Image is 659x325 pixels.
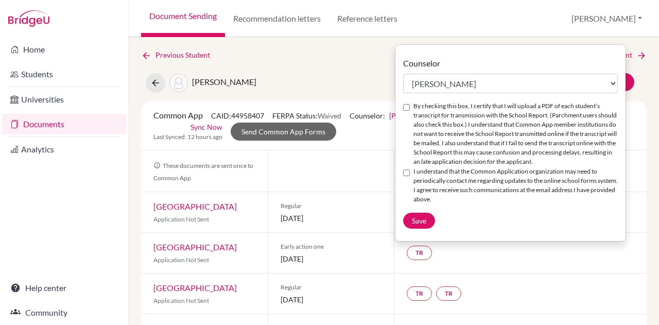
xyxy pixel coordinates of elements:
[389,111,446,120] a: [PERSON_NAME]
[395,44,626,242] div: [PERSON_NAME]
[2,64,126,84] a: Students
[2,39,126,60] a: Home
[318,111,341,120] span: Waived
[567,9,647,28] button: [PERSON_NAME]
[153,242,237,252] a: [GEOGRAPHIC_DATA]
[2,302,126,323] a: Community
[2,114,126,134] a: Documents
[153,162,253,182] span: These documents are sent once to Common App
[403,213,435,229] button: Save
[153,256,209,264] span: Application Not Sent
[2,278,126,298] a: Help center
[281,253,382,264] span: [DATE]
[281,283,382,292] span: Regular
[8,10,49,27] img: Bridge-U
[281,242,382,251] span: Early action one
[403,57,440,70] label: Counselor
[407,286,432,301] a: TR
[211,111,264,120] span: CAID: 44958407
[153,215,209,223] span: Application Not Sent
[2,89,126,110] a: Universities
[231,123,336,141] a: Send Common App Forms
[350,111,446,120] span: Counselor:
[153,110,203,120] span: Common App
[153,201,237,211] a: [GEOGRAPHIC_DATA]
[436,286,461,301] a: TR
[2,139,126,160] a: Analytics
[272,111,341,120] span: FERPA Status:
[141,49,218,61] a: Previous Student
[190,122,222,132] a: Sync Now
[281,213,382,224] span: [DATE]
[413,101,618,166] label: By checking this box, I certify that I will upload a PDF of each student’s transcript for transmi...
[281,294,382,305] span: [DATE]
[192,77,256,87] span: [PERSON_NAME]
[407,246,432,260] a: TR
[412,216,426,225] span: Save
[281,201,382,211] span: Regular
[413,167,618,204] label: I understand that the Common Application organization may need to periodically contact me regardi...
[153,297,209,304] span: Application Not Sent
[153,283,237,293] a: [GEOGRAPHIC_DATA]
[153,132,222,142] span: Last Synced: 12 hours ago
